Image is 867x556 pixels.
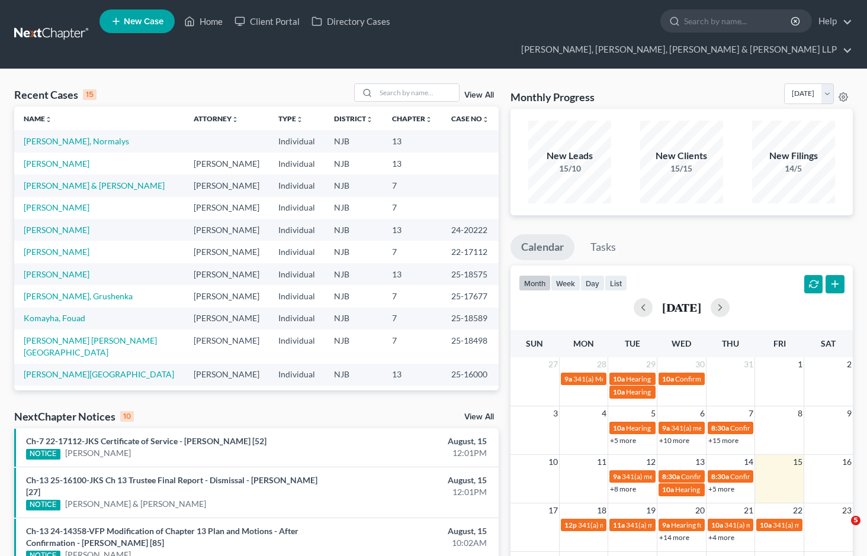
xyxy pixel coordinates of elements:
a: Case Nounfold_more [451,114,489,123]
td: 7 [383,386,442,408]
td: 7 [383,308,442,329]
span: 341(a) meeting for [PERSON_NAME] [578,521,692,529]
span: 21 [743,503,754,518]
div: New Leads [528,149,611,163]
a: [PERSON_NAME] [24,225,89,235]
div: 15/10 [528,163,611,174]
span: Mon [573,338,594,348]
div: August, 15 [341,525,487,537]
a: View All [464,91,494,99]
span: 27 [547,357,559,371]
a: +10 more [659,436,689,445]
span: 341(a) Meeting for [PERSON_NAME] [573,374,688,383]
a: [PERSON_NAME] [24,202,89,212]
td: 25-17677 [442,285,499,307]
span: 12p [564,521,577,529]
span: Thu [722,338,739,348]
td: [PERSON_NAME] [184,153,269,174]
td: NJB [325,219,383,241]
span: 19 [645,503,657,518]
td: NJB [325,386,383,408]
span: 9a [662,424,670,432]
a: View All [464,413,494,421]
td: NJB [325,130,383,152]
td: 25-18575 [442,263,499,285]
a: Calendar [510,234,574,260]
td: NJB [325,308,383,329]
td: Individual [269,241,325,263]
td: NJB [325,174,383,196]
span: 30 [694,357,706,371]
td: 13 [383,263,442,285]
a: +5 more [708,484,734,493]
a: Tasks [580,234,627,260]
span: 22 [792,503,804,518]
td: [PERSON_NAME] [184,174,269,196]
td: [PERSON_NAME] [184,386,269,408]
div: NOTICE [26,500,60,510]
td: 13 [383,364,442,386]
td: NJB [325,263,383,285]
span: New Case [124,17,163,26]
td: Individual [269,308,325,329]
button: month [519,275,551,291]
td: 13 [383,130,442,152]
span: 7 [747,406,754,421]
a: [PERSON_NAME] [24,247,89,257]
span: 8 [797,406,804,421]
a: [PERSON_NAME] & [PERSON_NAME] [24,180,165,190]
a: Directory Cases [306,11,396,32]
a: +5 more [610,436,636,445]
span: 9a [613,472,621,481]
h3: Monthly Progress [510,90,595,104]
span: 3 [552,406,559,421]
td: Individual [269,174,325,196]
a: [PERSON_NAME] [24,269,89,279]
span: 28 [596,357,608,371]
span: 11 [596,455,608,469]
span: 18 [596,503,608,518]
td: 25-18498 [442,329,499,363]
span: 14 [743,455,754,469]
a: [PERSON_NAME], Grushenka [24,291,133,301]
div: 14/5 [752,163,835,174]
span: 10a [760,521,772,529]
td: 25-18589 [442,308,499,329]
td: NJB [325,285,383,307]
td: NJB [325,197,383,219]
a: Nameunfold_more [24,114,52,123]
span: Hearing for [PERSON_NAME] [626,424,718,432]
a: +15 more [708,436,738,445]
i: unfold_more [296,116,303,123]
span: 4 [601,406,608,421]
span: Hearing for [PERSON_NAME] [675,485,768,494]
input: Search by name... [376,84,459,101]
span: Confirmation hearing for [PERSON_NAME] [730,424,865,432]
span: Sun [526,338,543,348]
div: New Filings [752,149,835,163]
td: NJB [325,364,383,386]
span: 10 [547,455,559,469]
td: 24-16084 [442,386,499,408]
span: 10a [613,374,625,383]
span: Wed [672,338,691,348]
td: [PERSON_NAME] [184,285,269,307]
span: 10a [613,424,625,432]
td: [PERSON_NAME] [184,308,269,329]
span: 10a [613,387,625,396]
input: Search by name... [684,10,792,32]
a: +8 more [610,484,636,493]
a: Chapterunfold_more [392,114,432,123]
td: [PERSON_NAME] [184,364,269,386]
td: 22-17112 [442,241,499,263]
a: [PERSON_NAME] [24,159,89,169]
td: [PERSON_NAME] [184,263,269,285]
a: +14 more [659,533,689,542]
div: 15 [83,89,97,100]
div: 12:01PM [341,486,487,498]
td: Individual [269,219,325,241]
div: NOTICE [26,449,60,460]
td: Individual [269,153,325,174]
span: 13 [694,455,706,469]
span: 2 [846,357,853,371]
